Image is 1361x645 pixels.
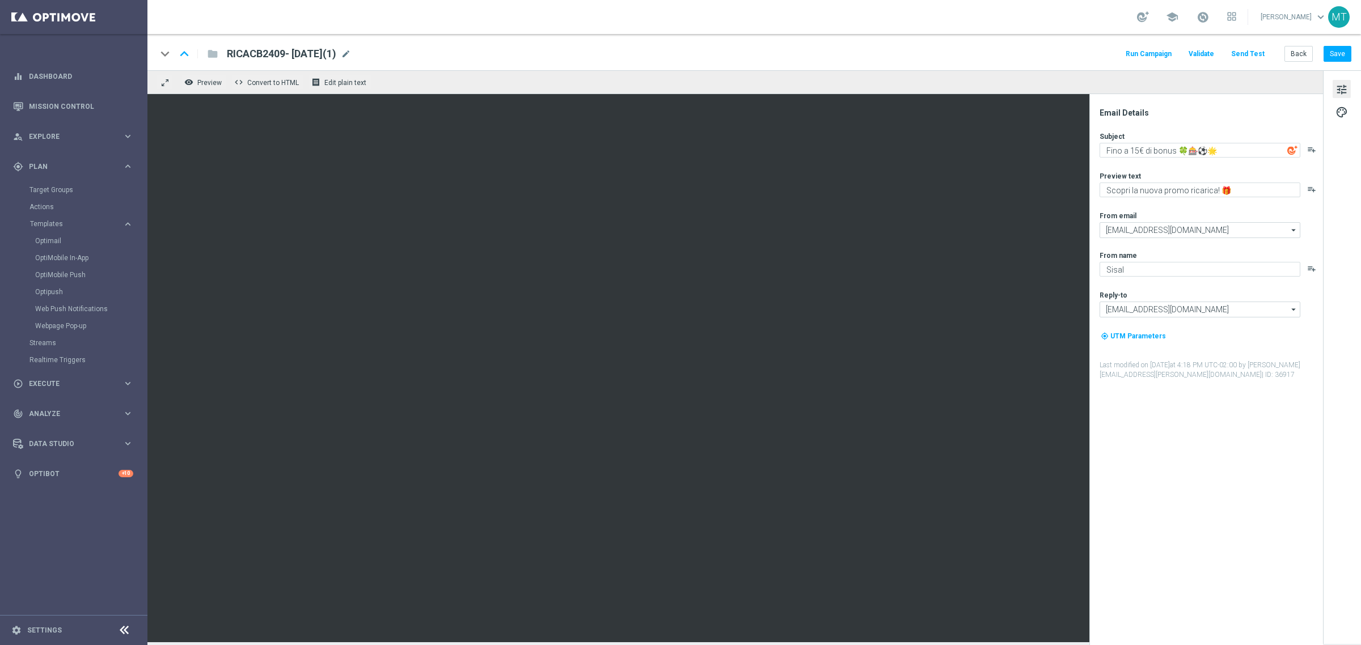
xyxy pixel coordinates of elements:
a: Dashboard [29,61,133,91]
button: Send Test [1229,46,1266,62]
div: Templates [29,215,146,334]
a: Settings [27,627,62,634]
button: code Convert to HTML [231,75,304,90]
button: lightbulb Optibot +10 [12,469,134,478]
div: Analyze [13,409,122,419]
i: remove_red_eye [184,78,193,87]
span: UTM Parameters [1110,332,1166,340]
button: my_location UTM Parameters [1100,330,1167,342]
span: Explore [29,133,122,140]
button: receipt Edit plain text [308,75,371,90]
div: Target Groups [29,181,146,198]
button: Data Studio keyboard_arrow_right [12,439,134,448]
i: keyboard_arrow_right [122,438,133,449]
a: OptiMobile In-App [35,253,118,262]
button: Save [1324,46,1351,62]
div: Dashboard [13,61,133,91]
button: Run Campaign [1124,46,1173,62]
a: Optibot [29,459,119,489]
button: track_changes Analyze keyboard_arrow_right [12,409,134,418]
i: equalizer [13,71,23,82]
a: Mission Control [29,91,133,121]
a: Target Groups [29,185,118,194]
a: OptiMobile Push [35,270,118,279]
i: my_location [1101,332,1109,340]
div: Optibot [13,459,133,489]
button: Back [1284,46,1313,62]
span: palette [1335,105,1348,120]
div: Explore [13,131,122,142]
div: Data Studio [13,439,122,449]
span: mode_edit [341,49,351,59]
div: Plan [13,162,122,172]
span: | ID: 36917 [1262,371,1295,379]
span: Execute [29,380,122,387]
div: Actions [29,198,146,215]
div: +10 [119,470,133,477]
div: OptiMobile Push [35,266,146,283]
div: Mission Control [12,102,134,111]
div: Optimail [35,232,146,249]
i: track_changes [13,409,23,419]
i: gps_fixed [13,162,23,172]
span: tune [1335,82,1348,97]
div: Email Details [1100,108,1322,118]
span: school [1166,11,1178,23]
i: keyboard_arrow_right [122,219,133,230]
div: Webpage Pop-up [35,317,146,334]
button: play_circle_outline Execute keyboard_arrow_right [12,379,134,388]
i: keyboard_arrow_up [176,45,193,62]
button: Templates keyboard_arrow_right [29,219,134,228]
label: Last modified on [DATE] at 4:18 PM UTC-02:00 by [PERSON_NAME][EMAIL_ADDRESS][PERSON_NAME][DOMAIN_... [1100,360,1322,380]
button: person_search Explore keyboard_arrow_right [12,132,134,141]
span: Convert to HTML [247,79,299,87]
label: From email [1100,211,1136,220]
a: Streams [29,338,118,347]
label: From name [1100,251,1137,260]
i: settings [11,625,22,635]
div: Realtime Triggers [29,351,146,368]
button: playlist_add [1307,185,1316,194]
button: equalizer Dashboard [12,72,134,81]
input: Select [1100,302,1300,317]
div: Streams [29,334,146,351]
i: keyboard_arrow_right [122,378,133,389]
label: Subject [1100,132,1125,141]
div: OptiMobile In-App [35,249,146,266]
i: receipt [311,78,320,87]
input: Select [1100,222,1300,238]
a: Webpage Pop-up [35,321,118,330]
i: keyboard_arrow_right [122,131,133,142]
span: Templates [30,220,111,227]
div: Mission Control [13,91,133,121]
div: Execute [13,379,122,389]
button: playlist_add [1307,145,1316,154]
span: RICACB2409- 2025 - 09 - 24(1) [227,47,336,61]
button: tune [1333,80,1351,98]
span: keyboard_arrow_down [1314,11,1327,23]
span: Data Studio [29,440,122,447]
div: Optipush [35,283,146,300]
a: Actions [29,202,118,211]
i: play_circle_outline [13,379,23,389]
button: Validate [1187,46,1216,62]
a: Web Push Notifications [35,304,118,313]
button: gps_fixed Plan keyboard_arrow_right [12,162,134,171]
i: keyboard_arrow_right [122,408,133,419]
div: Web Push Notifications [35,300,146,317]
label: Preview text [1100,172,1141,181]
span: Plan [29,163,122,170]
button: playlist_add [1307,264,1316,273]
div: Templates [30,220,122,227]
